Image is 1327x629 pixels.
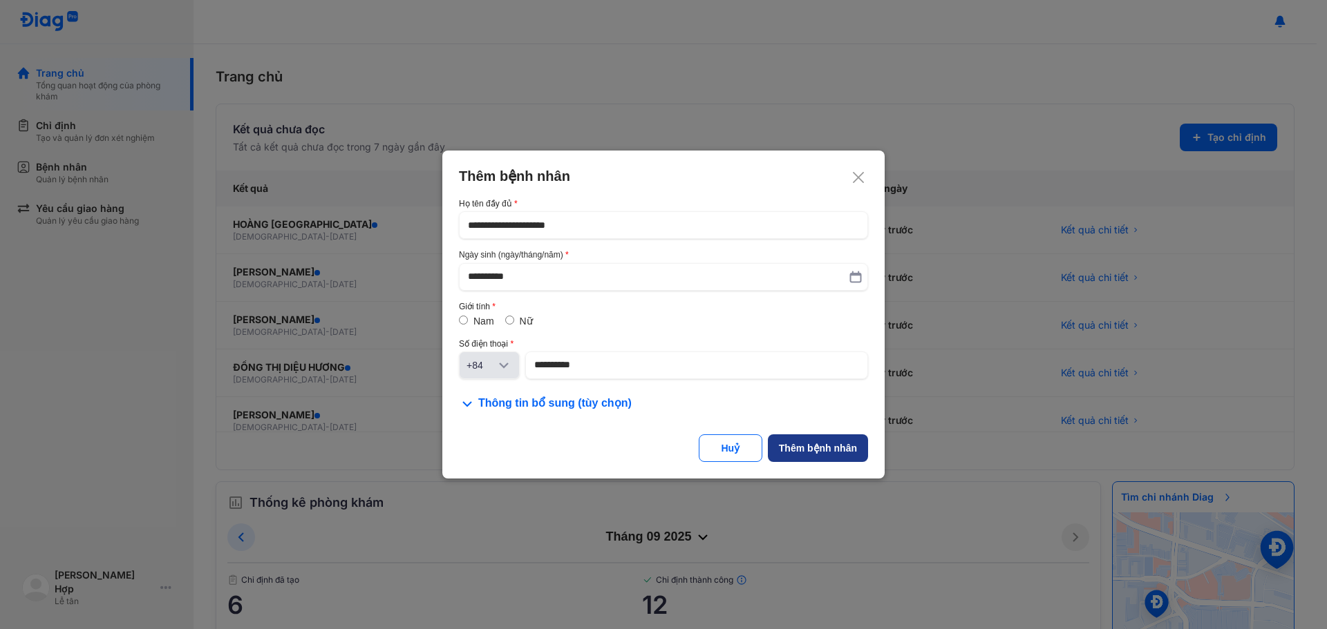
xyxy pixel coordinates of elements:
button: Huỷ [699,434,762,462]
div: Thêm bệnh nhân [459,167,868,185]
label: Nam [473,316,494,327]
div: Thêm bệnh nhân [779,441,857,455]
div: Họ tên đầy đủ [459,199,868,209]
div: +84 [467,358,496,372]
div: Ngày sinh (ngày/tháng/năm) [459,250,868,260]
div: Giới tính [459,302,868,311]
button: Thêm bệnh nhân [768,434,868,462]
div: Số điện thoại [459,339,868,349]
span: Thông tin bổ sung (tùy chọn) [478,396,632,412]
label: Nữ [520,316,533,327]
